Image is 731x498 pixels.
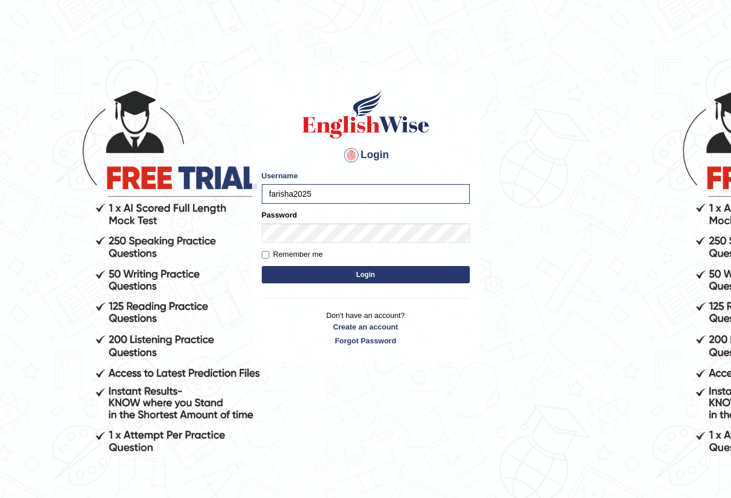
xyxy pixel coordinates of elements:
img: Logo of English Wise sign in for intelligent practice with AI [300,88,432,140]
label: Username [262,170,298,181]
label: Password [262,209,297,220]
input: Remember me [262,251,269,259]
p: Don't have an account? [262,310,470,346]
h4: Login [262,146,470,164]
a: Forgot Password [262,335,470,346]
button: Login [262,266,470,283]
a: Create an account [262,321,470,332]
label: Remember me [262,249,323,260]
